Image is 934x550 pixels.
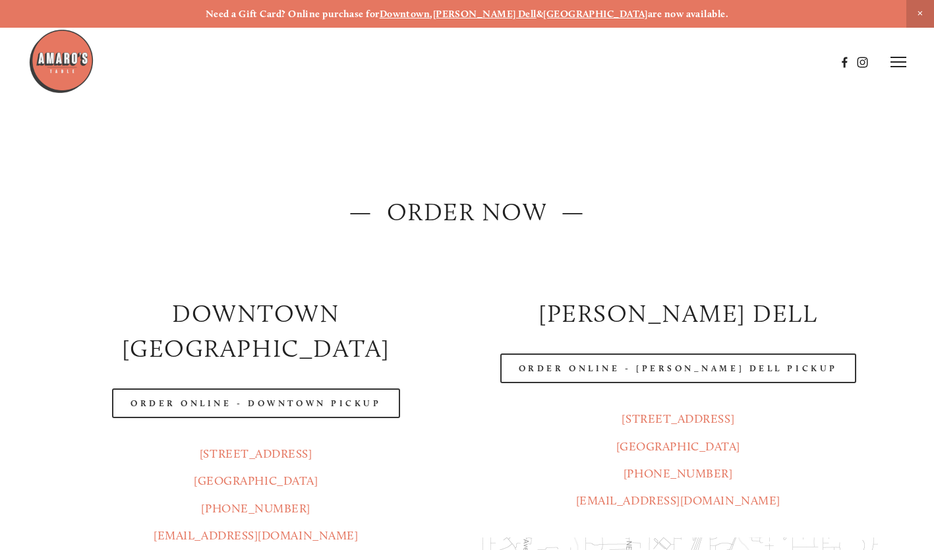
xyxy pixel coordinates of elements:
[154,528,358,543] a: [EMAIL_ADDRESS][DOMAIN_NAME]
[56,195,878,229] h2: — ORDER NOW —
[380,8,430,20] a: Downtown
[28,28,94,94] img: Amaro's Table
[648,8,728,20] strong: are now available.
[576,493,780,508] a: [EMAIL_ADDRESS][DOMAIN_NAME]
[624,466,733,481] a: [PHONE_NUMBER]
[616,439,740,454] a: [GEOGRAPHIC_DATA]
[479,296,878,331] h2: [PERSON_NAME] DELL
[430,8,432,20] strong: ,
[206,8,380,20] strong: Need a Gift Card? Online purchase for
[500,353,856,383] a: Order Online - [PERSON_NAME] Dell Pickup
[56,296,455,365] h2: Downtown [GEOGRAPHIC_DATA]
[537,8,543,20] strong: &
[200,446,312,461] a: [STREET_ADDRESS]
[622,412,734,426] a: [STREET_ADDRESS]
[194,474,318,488] a: [GEOGRAPHIC_DATA]
[112,388,400,418] a: Order Online - Downtown pickup
[433,8,537,20] a: [PERSON_NAME] Dell
[543,8,648,20] a: [GEOGRAPHIC_DATA]
[201,501,310,516] a: [PHONE_NUMBER]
